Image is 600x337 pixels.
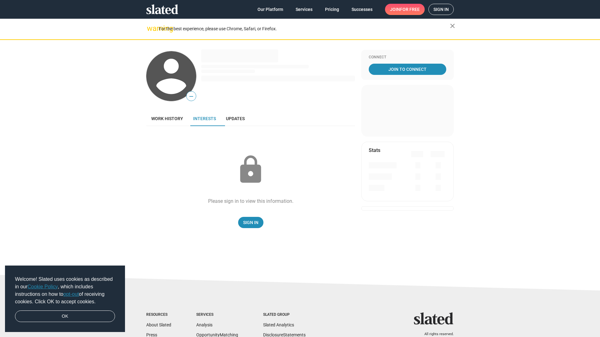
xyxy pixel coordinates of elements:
span: Work history [151,116,183,121]
a: Join To Connect [369,64,446,75]
a: About Slated [146,322,171,327]
a: Joinfor free [385,4,425,15]
div: Connect [369,55,446,60]
span: Sign In [243,217,258,228]
span: Join To Connect [370,64,445,75]
a: Our Platform [252,4,288,15]
div: Services [196,312,238,317]
mat-card-title: Stats [369,147,380,154]
span: for free [400,4,420,15]
span: Updates [226,116,245,121]
a: Updates [221,111,250,126]
span: Services [296,4,312,15]
div: cookieconsent [5,266,125,332]
span: Join [390,4,420,15]
mat-icon: lock [235,154,266,185]
span: — [187,92,196,100]
mat-icon: warning [147,25,154,32]
div: Resources [146,312,171,317]
span: Sign in [433,4,449,15]
div: For the best experience, please use Chrome, Safari, or Firefox. [159,25,450,33]
a: Cookie Policy [27,284,58,289]
span: Welcome! Slated uses cookies as described in our , which includes instructions on how to of recei... [15,276,115,305]
a: dismiss cookie message [15,310,115,322]
mat-icon: close [449,22,456,30]
span: Our Platform [257,4,283,15]
a: Services [291,4,317,15]
span: Pricing [325,4,339,15]
a: Analysis [196,322,212,327]
span: Successes [352,4,372,15]
div: Slated Group [263,312,306,317]
a: Slated Analytics [263,322,294,327]
a: Pricing [320,4,344,15]
a: Sign In [238,217,263,228]
span: Interests [193,116,216,121]
a: Successes [347,4,377,15]
a: Sign in [428,4,454,15]
a: Interests [188,111,221,126]
a: Work history [146,111,188,126]
div: Please sign in to view this information. [208,198,293,204]
a: opt-out [63,291,79,297]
